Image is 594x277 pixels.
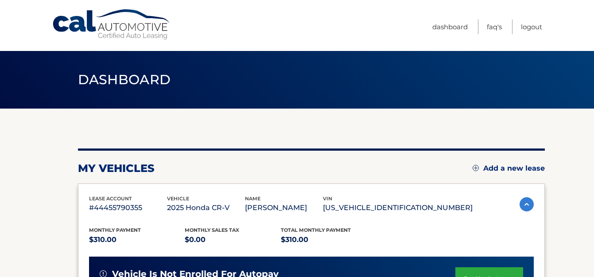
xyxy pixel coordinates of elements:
[520,197,534,211] img: accordion-active.svg
[323,195,332,202] span: vin
[185,234,281,246] p: $0.00
[89,227,141,233] span: Monthly Payment
[323,202,473,214] p: [US_VEHICLE_IDENTIFICATION_NUMBER]
[521,20,542,34] a: Logout
[245,202,323,214] p: [PERSON_NAME]
[185,227,239,233] span: Monthly sales Tax
[473,165,479,171] img: add.svg
[78,71,171,88] span: Dashboard
[89,234,185,246] p: $310.00
[432,20,468,34] a: Dashboard
[78,162,155,175] h2: my vehicles
[52,9,171,40] a: Cal Automotive
[89,202,167,214] p: #44455790355
[487,20,502,34] a: FAQ's
[167,202,245,214] p: 2025 Honda CR-V
[245,195,260,202] span: name
[473,164,545,173] a: Add a new lease
[281,234,377,246] p: $310.00
[167,195,189,202] span: vehicle
[281,227,351,233] span: Total Monthly Payment
[89,195,132,202] span: lease account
